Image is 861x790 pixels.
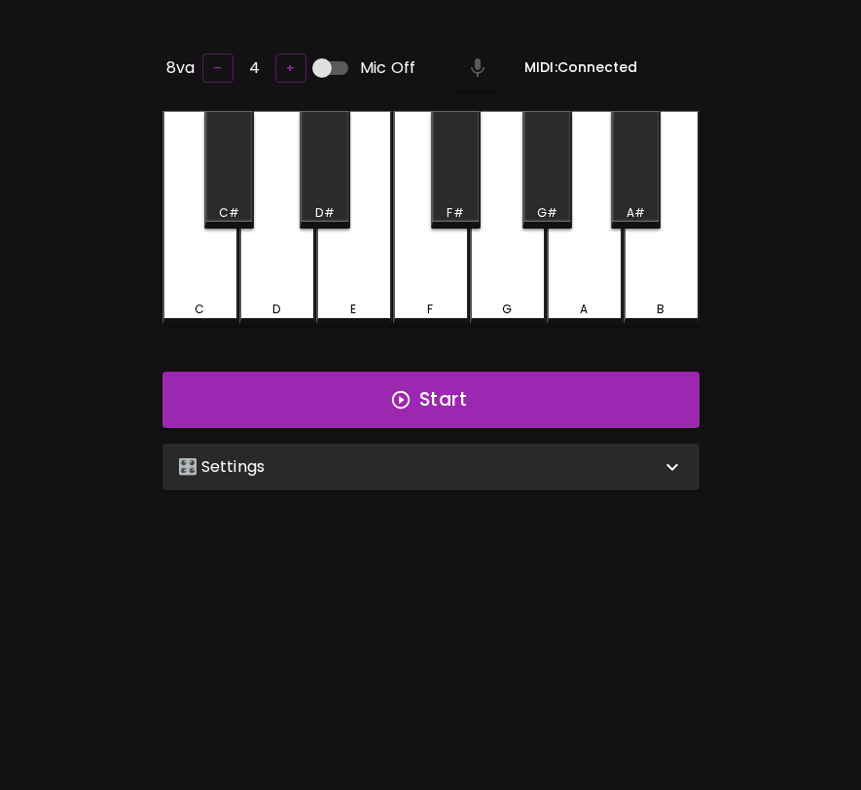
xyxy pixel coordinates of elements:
h6: 8va [166,54,195,82]
span: Mic Off [360,56,415,80]
button: Start [162,372,700,428]
div: 🎛️ Settings [162,444,700,490]
div: A [580,301,588,318]
div: B [657,301,664,318]
h6: 4 [249,54,260,82]
div: D# [315,204,334,222]
p: 🎛️ Settings [178,455,266,479]
button: – [202,54,233,84]
div: G [502,301,512,318]
div: C [195,301,204,318]
div: C# [219,204,239,222]
h6: MIDI: Connected [524,57,637,79]
div: F [427,301,433,318]
div: G# [537,204,557,222]
button: + [275,54,306,84]
div: D [272,301,280,318]
div: F# [447,204,463,222]
div: E [350,301,356,318]
div: A# [627,204,645,222]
